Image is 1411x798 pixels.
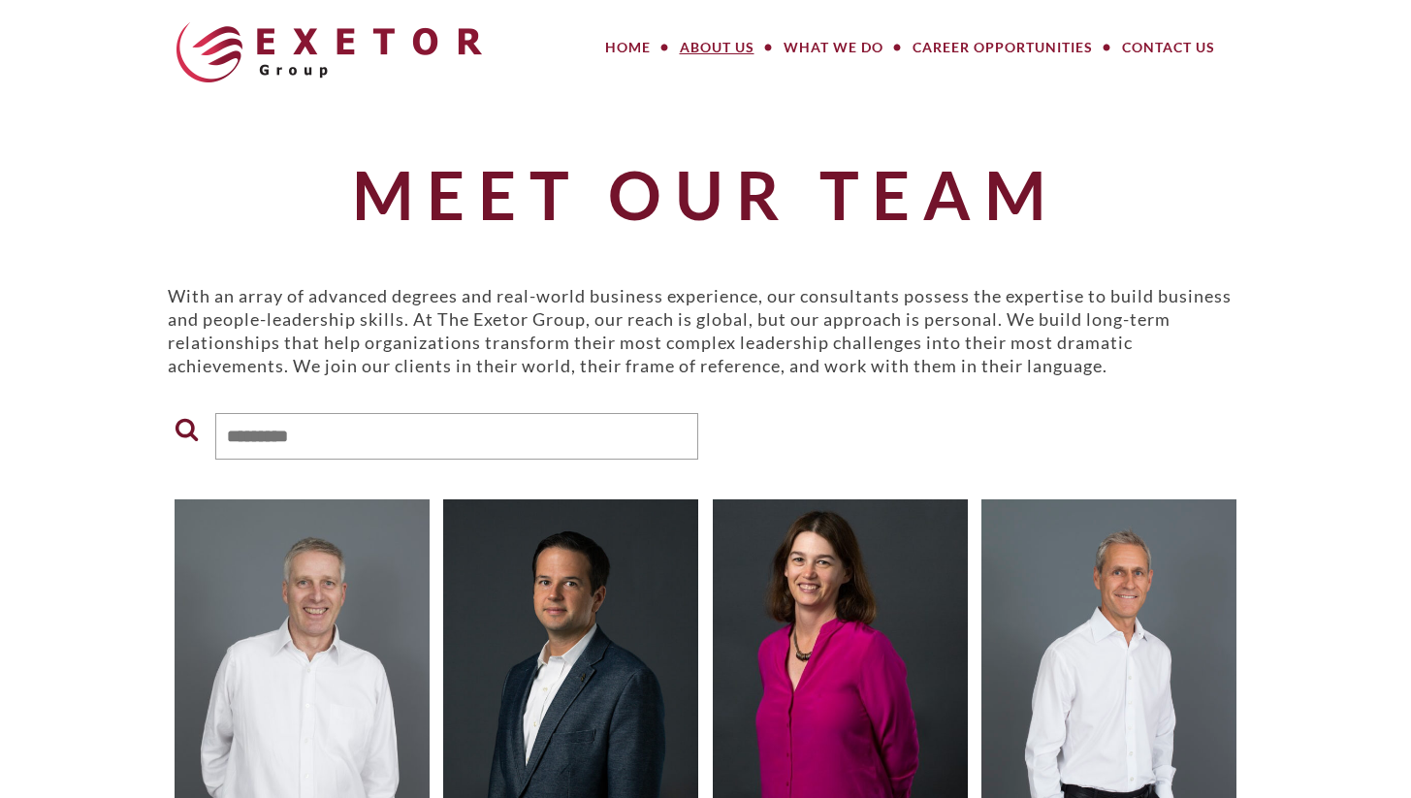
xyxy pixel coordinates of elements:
[168,158,1244,231] h1: Meet Our Team
[898,28,1107,67] a: Career Opportunities
[665,28,769,67] a: About Us
[769,28,898,67] a: What We Do
[176,22,482,82] img: The Exetor Group
[1107,28,1230,67] a: Contact Us
[168,284,1244,377] p: With an array of advanced degrees and real-world business experience, our consultants possess the...
[591,28,665,67] a: Home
